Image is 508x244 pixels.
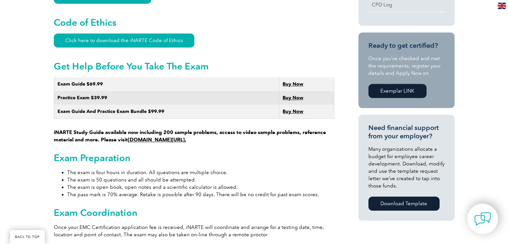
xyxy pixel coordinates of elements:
li: The exam is four hours in duration. All questions are multiple choice. [67,169,334,176]
li: The exam is 50 questions and all should be attempted. [67,176,334,184]
h3: Ready to get certified? [368,41,445,50]
a: Click here to download the iNARTE Code of Ethics [54,33,194,47]
img: contact-chat.png [474,211,491,227]
h2: Exam Preparation [54,152,334,163]
a: Buy Now [283,81,303,87]
strong: Practice Exam $39.99 [57,95,107,101]
strong: Exam Guide $69.99 [57,81,103,87]
a: Buy Now [283,109,303,114]
strong: Exam Guide And Practice Exam Bundle $99.99 [57,109,164,114]
h2: Get Help Before You Take The Exam [54,61,334,72]
li: The pass mark is 70% average. Retake is possible after 90 days. There will be no credit for past ... [67,191,334,198]
strong: iNARTE Study Guide available now including 200 sample problems, access to video sample problems, ... [54,129,326,143]
img: en [498,3,506,9]
h2: Code of Ethics [54,17,334,28]
p: Once you’ve checked and met the requirements, register your details and Apply Now on [368,55,445,77]
h2: Exam Coordination [54,207,334,218]
li: The exam is open book, open notes and a scientific calculator is allowed. [67,184,334,191]
h3: Need financial support from your employer? [368,124,445,140]
a: Download Template [368,197,440,211]
a: [DOMAIN_NAME][URL]. [128,137,186,143]
p: Once your EMC Certification application fee is received, iNARTE will coordinate and arrange for a... [54,224,334,238]
a: BACK TO TOP [10,230,45,244]
a: Buy Now [283,95,303,101]
a: Exemplar LINK [368,84,427,98]
p: Many organizations allocate a budget for employee career development. Download, modify and use th... [368,145,445,190]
